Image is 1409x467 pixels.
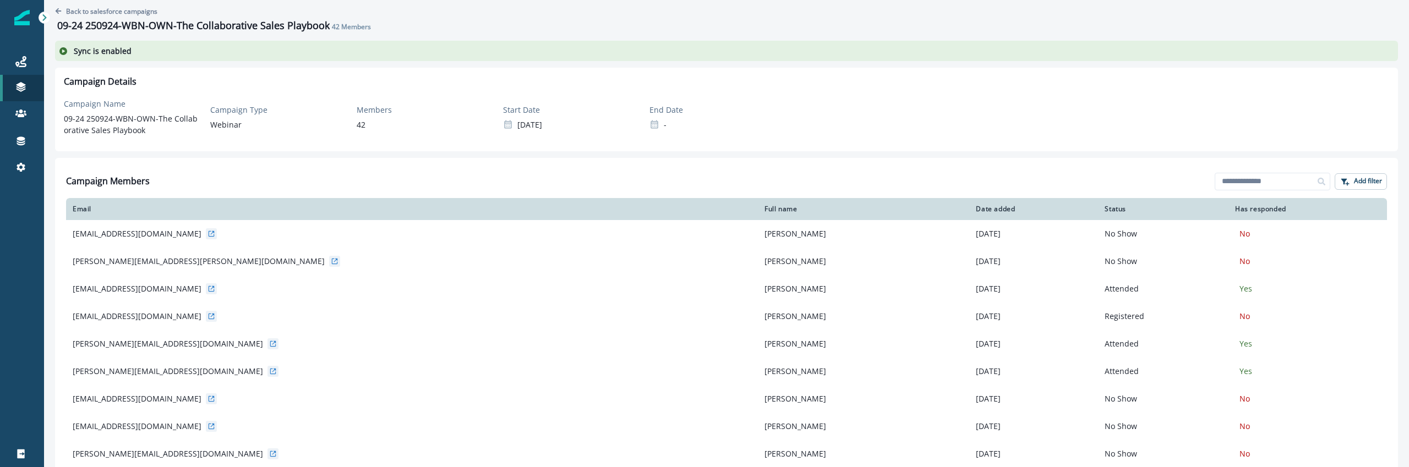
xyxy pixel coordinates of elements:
[1235,256,1380,267] p: No
[758,220,969,248] td: [PERSON_NAME]
[649,104,683,116] p: End Date
[976,256,1091,267] p: [DATE]
[1235,421,1380,432] p: No
[976,393,1091,404] p: [DATE]
[210,104,267,116] p: Campaign Type
[14,10,30,25] img: Inflection
[1098,358,1228,385] td: Attended
[758,413,969,440] td: [PERSON_NAME]
[55,7,157,16] button: Go back
[1354,177,1382,185] p: Add filter
[1105,205,1222,213] div: Status
[1235,311,1380,322] p: No
[73,338,263,349] p: [PERSON_NAME][EMAIL_ADDRESS][DOMAIN_NAME]
[72,45,134,57] p: Sync is enabled
[1235,228,1380,239] p: No
[66,7,157,16] p: Back to salesforce campaigns
[976,448,1091,459] p: [DATE]
[758,248,969,275] td: [PERSON_NAME]
[1235,393,1380,404] p: No
[1235,366,1380,377] p: Yes
[976,283,1091,294] p: [DATE]
[758,303,969,330] td: [PERSON_NAME]
[1098,330,1228,358] td: Attended
[1098,248,1228,275] td: No Show
[64,98,125,109] p: Campaign Name
[73,283,201,294] p: [EMAIL_ADDRESS][DOMAIN_NAME]
[357,104,392,116] p: Members
[1235,448,1380,459] p: No
[73,393,201,404] p: [EMAIL_ADDRESS][DOMAIN_NAME]
[73,256,325,267] p: [PERSON_NAME][EMAIL_ADDRESS][PERSON_NAME][DOMAIN_NAME]
[1098,275,1228,303] td: Attended
[357,119,365,130] p: 42
[758,275,969,303] td: [PERSON_NAME]
[330,22,373,32] p: 42 Members
[64,76,136,87] h1: Campaign Details
[1235,338,1380,349] p: Yes
[758,358,969,385] td: [PERSON_NAME]
[73,311,201,322] p: [EMAIL_ADDRESS][DOMAIN_NAME]
[503,104,540,116] p: Start Date
[210,119,242,130] p: Webinar
[976,228,1091,239] p: [DATE]
[664,119,667,130] p: -
[1235,283,1380,294] p: Yes
[758,385,969,413] td: [PERSON_NAME]
[976,338,1091,349] p: [DATE]
[517,119,542,130] p: [DATE]
[66,176,150,186] h1: Campaign Members
[1235,205,1380,213] div: Has responded
[976,205,1091,213] div: Date added
[1098,413,1228,440] td: No Show
[73,205,751,213] div: Email
[1098,385,1228,413] td: No Show
[764,205,963,213] div: Full name
[1098,220,1228,248] td: No Show
[57,20,330,32] h1: 09-24 250924-WBN-OWN-The Collaborative Sales Playbook
[976,366,1091,377] p: [DATE]
[73,421,201,432] p: [EMAIL_ADDRESS][DOMAIN_NAME]
[1335,173,1387,190] button: Add filter
[758,330,969,358] td: [PERSON_NAME]
[73,448,263,459] p: [PERSON_NAME][EMAIL_ADDRESS][DOMAIN_NAME]
[1098,303,1228,330] td: Registered
[976,421,1091,432] p: [DATE]
[64,113,201,136] p: 09-24 250924-WBN-OWN-The Collaborative Sales Playbook
[976,311,1091,322] p: [DATE]
[73,366,263,377] p: [PERSON_NAME][EMAIL_ADDRESS][DOMAIN_NAME]
[73,228,201,239] p: [EMAIL_ADDRESS][DOMAIN_NAME]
